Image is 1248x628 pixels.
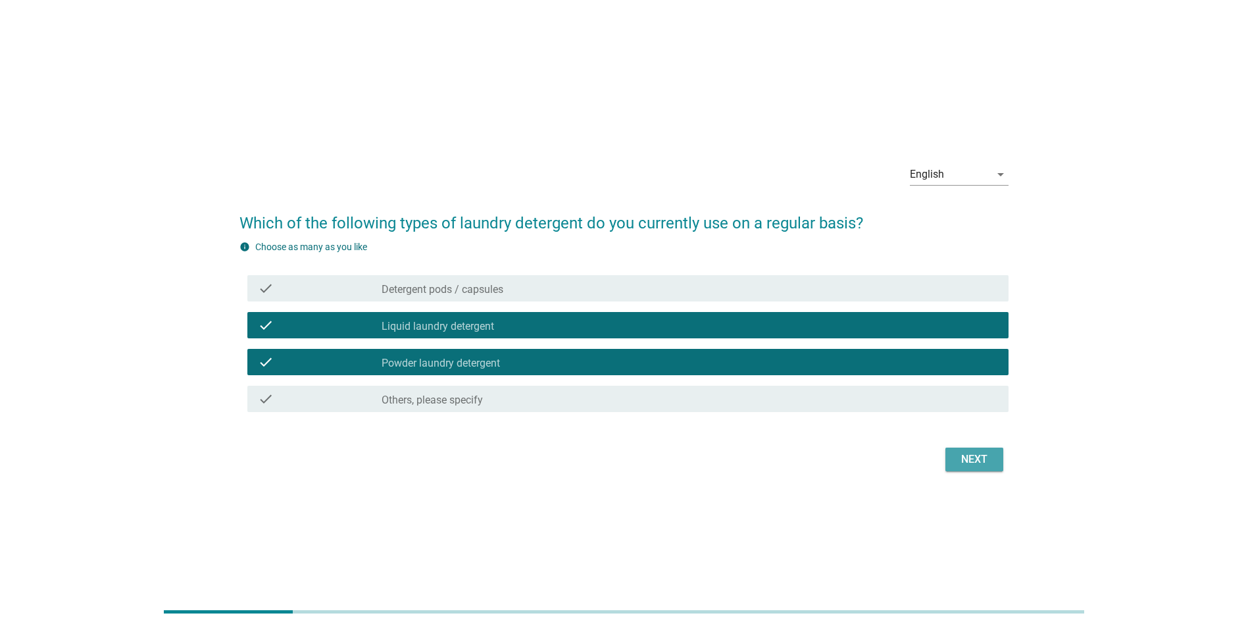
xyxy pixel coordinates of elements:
i: check [258,391,274,407]
label: Detergent pods / capsules [382,283,503,296]
div: Next [956,452,993,467]
div: English [910,169,944,180]
i: arrow_drop_down [993,167,1009,182]
h2: Which of the following types of laundry detergent do you currently use on a regular basis? [239,198,1009,235]
i: check [258,317,274,333]
i: check [258,354,274,370]
i: info [239,242,250,252]
i: check [258,280,274,296]
label: Choose as many as you like [255,242,367,252]
button: Next [945,448,1003,471]
label: Liquid laundry detergent [382,320,494,333]
label: Powder laundry detergent [382,357,500,370]
label: Others, please specify [382,394,483,407]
